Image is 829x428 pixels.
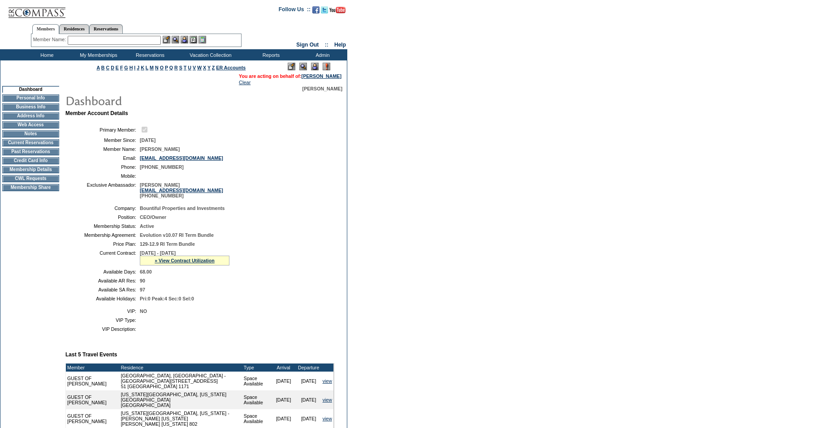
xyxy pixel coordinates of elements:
[163,36,170,43] img: b_edit.gif
[2,130,59,137] td: Notes
[2,121,59,128] td: Web Access
[216,65,246,70] a: ER Accounts
[140,188,223,193] a: [EMAIL_ADDRESS][DOMAIN_NAME]
[69,269,136,274] td: Available Days:
[123,49,175,60] td: Reservations
[155,258,215,263] a: » View Contract Utilization
[69,146,136,152] td: Member Name:
[184,65,187,70] a: T
[2,94,59,102] td: Personal Info
[302,73,341,79] a: [PERSON_NAME]
[321,9,328,14] a: Follow us on Twitter
[296,364,321,372] td: Departure
[69,205,136,211] td: Company:
[311,63,319,70] img: Impersonate
[140,223,154,229] span: Active
[32,24,60,34] a: Members
[101,65,105,70] a: B
[2,148,59,155] td: Past Reservations
[329,9,345,14] a: Subscribe to our YouTube Channel
[65,110,128,116] b: Member Account Details
[140,308,147,314] span: NO
[140,164,184,170] span: [PHONE_NUMBER]
[120,364,242,372] td: Residence
[296,372,321,390] td: [DATE]
[312,9,320,14] a: Become our fan on Facebook
[140,214,166,220] span: CEO/Owner
[242,364,271,372] td: Type
[111,65,114,70] a: D
[140,137,155,143] span: [DATE]
[69,241,136,247] td: Price Plan:
[190,36,197,43] img: Reservations
[212,65,215,70] a: Z
[69,137,136,143] td: Member Since:
[69,232,136,238] td: Membership Agreement:
[179,65,182,70] a: S
[141,65,144,70] a: K
[323,378,332,384] a: view
[66,409,120,428] td: GUEST OF [PERSON_NAME]
[199,36,206,43] img: b_calculator.gif
[140,182,223,198] span: [PERSON_NAME] [PHONE_NUMBER]
[155,65,159,70] a: N
[66,390,120,409] td: GUEST OF [PERSON_NAME]
[69,296,136,301] td: Available Holidays:
[69,125,136,134] td: Primary Member:
[140,287,145,292] span: 97
[69,214,136,220] td: Position:
[296,409,321,428] td: [DATE]
[175,49,244,60] td: Vacation Collection
[239,73,341,79] span: You are acting on behalf of:
[120,409,242,428] td: [US_STATE][GEOGRAPHIC_DATA], [US_STATE] - [PERSON_NAME] [US_STATE] [PERSON_NAME] [US_STATE] 802
[89,24,123,34] a: Reservations
[2,175,59,182] td: CWL Requests
[242,390,271,409] td: Space Available
[302,86,342,91] span: [PERSON_NAME]
[69,155,136,161] td: Email:
[140,146,180,152] span: [PERSON_NAME]
[239,80,250,85] a: Clear
[140,296,194,301] span: Pri:0 Peak:4 Sec:0 Sel:0
[120,390,242,409] td: [US_STATE][GEOGRAPHIC_DATA], [US_STATE][GEOGRAPHIC_DATA] [GEOGRAPHIC_DATA]
[2,157,59,164] td: Credit Card Info
[271,372,296,390] td: [DATE]
[72,49,123,60] td: My Memberships
[279,5,311,16] td: Follow Us ::
[321,6,328,13] img: Follow us on Twitter
[2,139,59,146] td: Current Reservations
[69,182,136,198] td: Exclusive Ambassador:
[165,65,168,70] a: P
[97,65,100,70] a: A
[2,103,59,111] td: Business Info
[2,184,59,191] td: Membership Share
[146,65,148,70] a: L
[66,372,120,390] td: GUEST OF [PERSON_NAME]
[299,63,307,70] img: View Mode
[116,65,119,70] a: E
[140,278,145,283] span: 90
[69,326,136,332] td: VIP Description:
[69,308,136,314] td: VIP:
[323,416,332,421] a: view
[134,65,135,70] a: I
[69,250,136,265] td: Current Contract:
[140,232,214,238] span: Evolution v10.07 RI Term Bundle
[181,36,188,43] img: Impersonate
[69,287,136,292] td: Available SA Res:
[242,372,271,390] td: Space Available
[69,223,136,229] td: Membership Status:
[207,65,211,70] a: Y
[203,65,206,70] a: X
[271,409,296,428] td: [DATE]
[193,65,196,70] a: V
[296,49,347,60] td: Admin
[312,6,320,13] img: Become our fan on Facebook
[69,278,136,283] td: Available AR Res:
[33,36,68,43] div: Member Name:
[172,36,179,43] img: View
[65,351,117,358] b: Last 5 Travel Events
[188,65,191,70] a: U
[120,65,123,70] a: F
[169,65,173,70] a: Q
